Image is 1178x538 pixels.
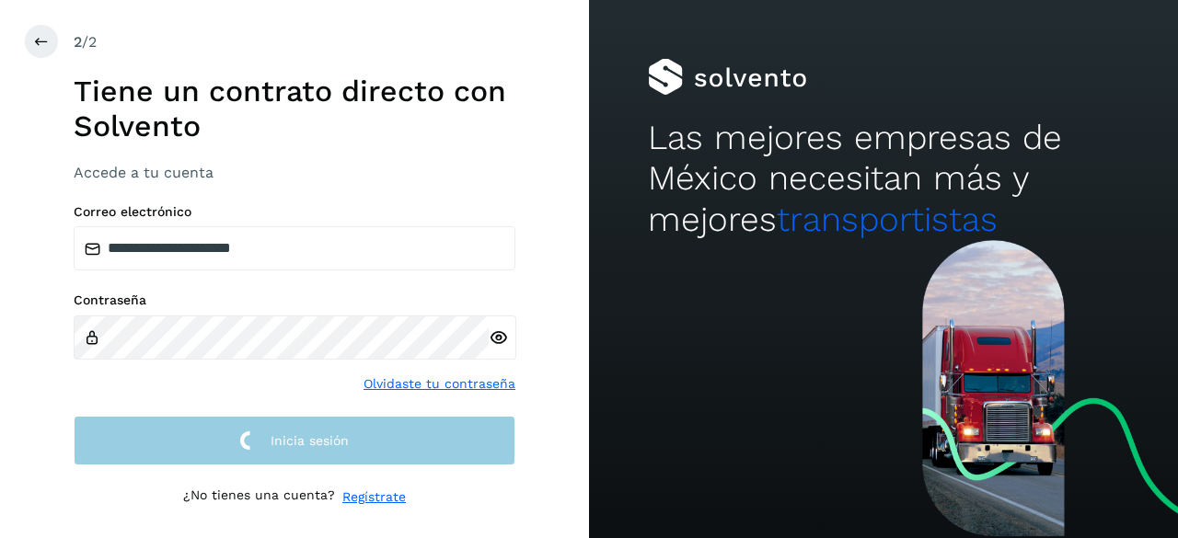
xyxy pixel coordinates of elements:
p: ¿No tienes una cuenta? [183,487,335,507]
button: Inicia sesión [74,416,515,466]
h1: Tiene un contrato directo con Solvento [74,74,515,144]
a: Olvidaste tu contraseña [364,374,515,394]
a: Regístrate [342,487,406,507]
h3: Accede a tu cuenta [74,164,515,181]
label: Contraseña [74,292,515,308]
h2: Las mejores empresas de México necesitan más y mejores [648,118,1119,240]
span: Inicia sesión [271,434,349,447]
span: transportistas [777,200,998,239]
label: Correo electrónico [74,204,515,220]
